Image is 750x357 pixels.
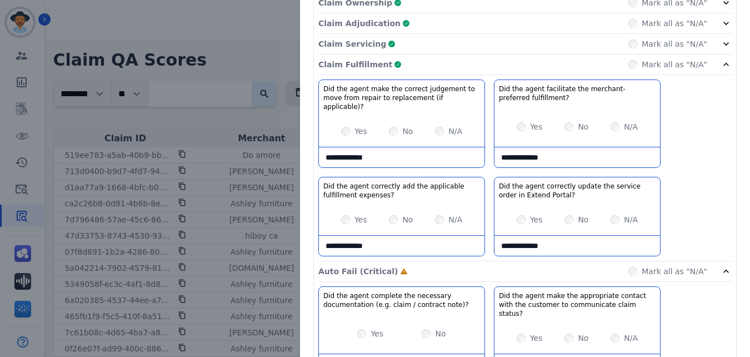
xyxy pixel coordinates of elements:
[642,38,707,49] label: Mark all as "N/A"
[318,59,392,70] p: Claim Fulfillment
[402,126,413,137] label: No
[323,85,480,111] h3: Did the agent make the correct judgement to move from repair to replacement (if applicable)?
[499,182,656,200] h3: Did the agent correctly update the service order in Extend Portal?
[318,266,398,277] p: Auto Fail (Critical)
[318,38,386,49] p: Claim Servicing
[318,18,401,29] p: Claim Adjudication
[354,126,367,137] label: Yes
[448,126,462,137] label: N/A
[624,333,638,344] label: N/A
[642,18,707,29] label: Mark all as "N/A"
[371,328,383,339] label: Yes
[578,214,588,225] label: No
[435,328,446,339] label: No
[530,214,543,225] label: Yes
[624,214,638,225] label: N/A
[642,59,707,70] label: Mark all as "N/A"
[323,291,480,309] h3: Did the agent complete the necessary documentation (e.g. claim / contract note)?
[499,85,656,102] h3: Did the agent facilitate the merchant-preferred fulfillment?
[402,214,413,225] label: No
[499,291,656,318] h3: Did the agent make the appropriate contact with the customer to communicate claim status?
[530,333,543,344] label: Yes
[530,121,543,132] label: Yes
[578,121,588,132] label: No
[354,214,367,225] label: Yes
[578,333,588,344] label: No
[448,214,462,225] label: N/A
[642,266,707,277] label: Mark all as "N/A"
[624,121,638,132] label: N/A
[323,182,480,200] h3: Did the agent correctly add the applicable fulfillment expenses?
